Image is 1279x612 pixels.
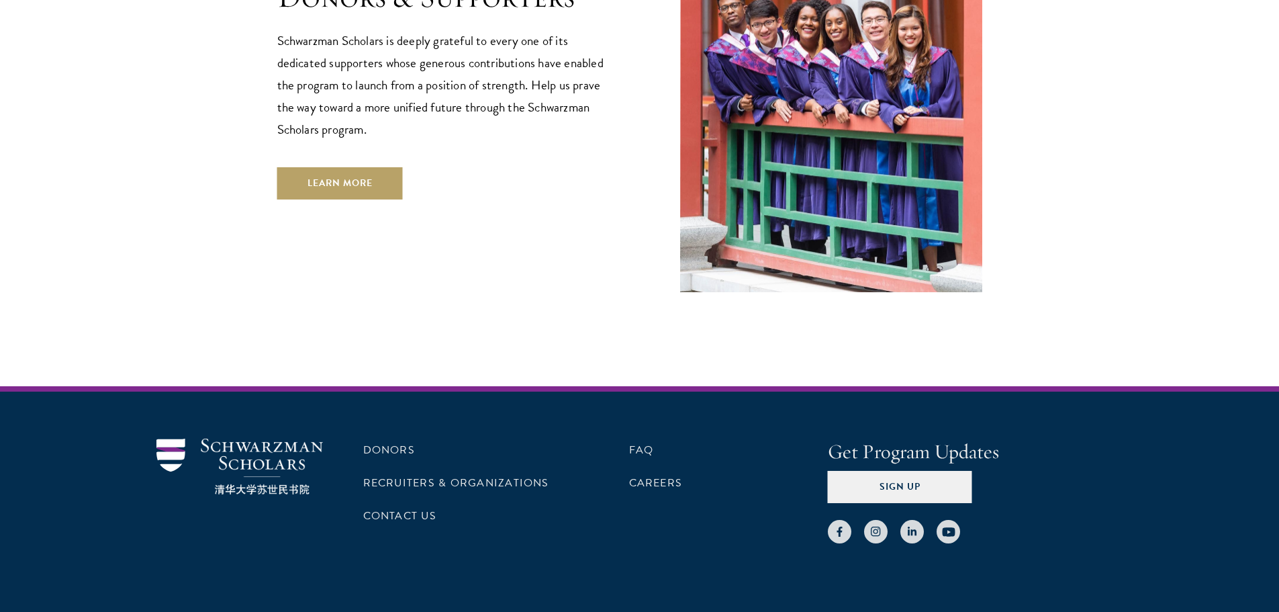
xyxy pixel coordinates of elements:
a: Contact Us [363,508,436,524]
button: Sign Up [828,471,972,503]
a: Careers [629,475,683,491]
h4: Get Program Updates [828,439,1123,466]
p: Schwarzman Scholars is deeply grateful to every one of its dedicated supporters whose generous co... [277,30,613,140]
a: Recruiters & Organizations [363,475,549,491]
a: Donors [363,442,415,458]
a: FAQ [629,442,654,458]
img: Schwarzman Scholars [156,439,323,494]
a: Learn More [277,167,403,200]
